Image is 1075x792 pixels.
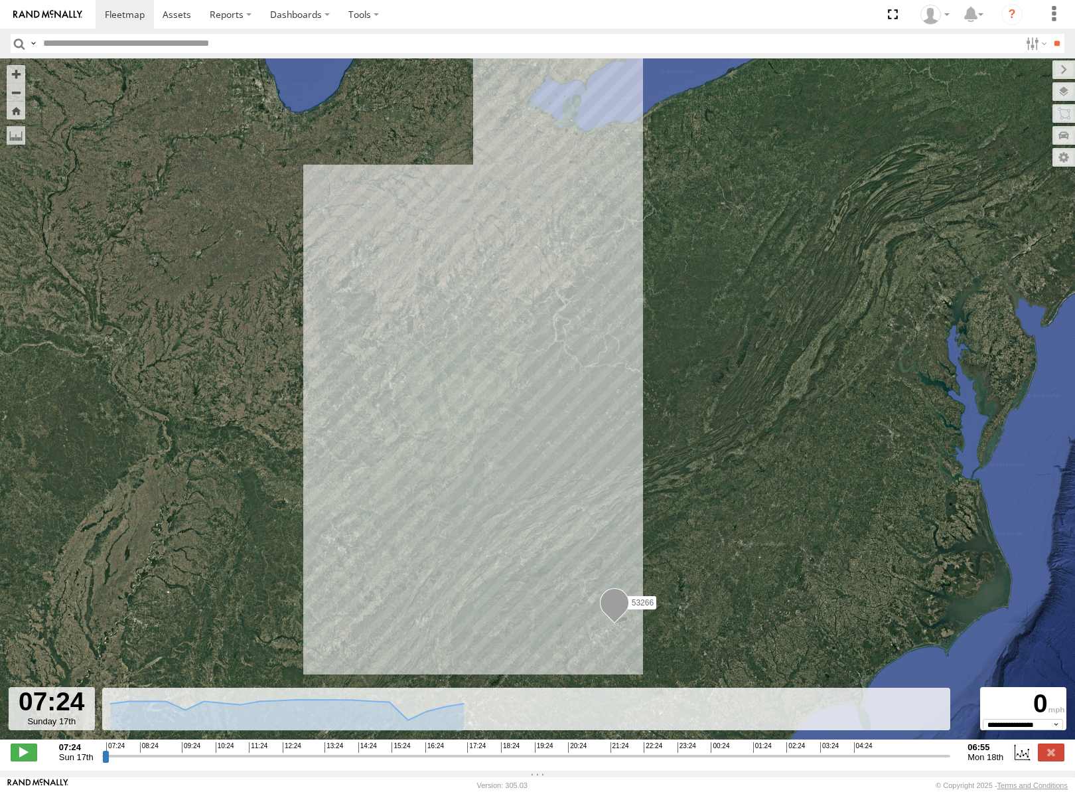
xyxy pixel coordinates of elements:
label: Close [1038,744,1064,761]
span: 12:24 [283,742,301,753]
button: Zoom out [7,83,25,102]
span: 23:24 [678,742,696,753]
div: Version: 305.03 [477,781,528,789]
span: 18:24 [501,742,520,753]
span: 10:24 [216,742,234,753]
label: Map Settings [1052,148,1075,167]
a: Terms and Conditions [997,781,1068,789]
button: Zoom in [7,65,25,83]
img: rand-logo.svg [13,10,82,19]
strong: 06:55 [967,742,1003,752]
span: 11:24 [249,742,267,753]
span: 02:24 [786,742,805,753]
label: Measure [7,126,25,145]
div: 0 [982,689,1064,718]
strong: 07:24 [59,742,94,752]
span: 22:24 [644,742,662,753]
span: Sun 17th Aug 2025 [59,752,94,762]
span: 04:24 [854,742,873,753]
span: 03:24 [820,742,839,753]
label: Search Query [28,34,38,53]
span: 08:24 [140,742,159,753]
span: 09:24 [182,742,200,753]
span: Mon 18th Aug 2025 [967,752,1003,762]
span: 07:24 [106,742,125,753]
span: 20:24 [568,742,587,753]
span: 21:24 [610,742,629,753]
span: 53266 [632,597,654,607]
span: 14:24 [358,742,377,753]
div: Miky Transport [916,5,954,25]
i: ? [1001,4,1023,25]
span: 19:24 [535,742,553,753]
span: 15:24 [392,742,410,753]
div: © Copyright 2025 - [936,781,1068,789]
span: 01:24 [753,742,772,753]
label: Play/Stop [11,744,37,761]
label: Search Filter Options [1021,34,1049,53]
span: 00:24 [711,742,729,753]
a: Visit our Website [7,779,68,792]
span: 13:24 [324,742,343,753]
button: Zoom Home [7,102,25,119]
span: 17:24 [467,742,486,753]
span: 16:24 [425,742,444,753]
